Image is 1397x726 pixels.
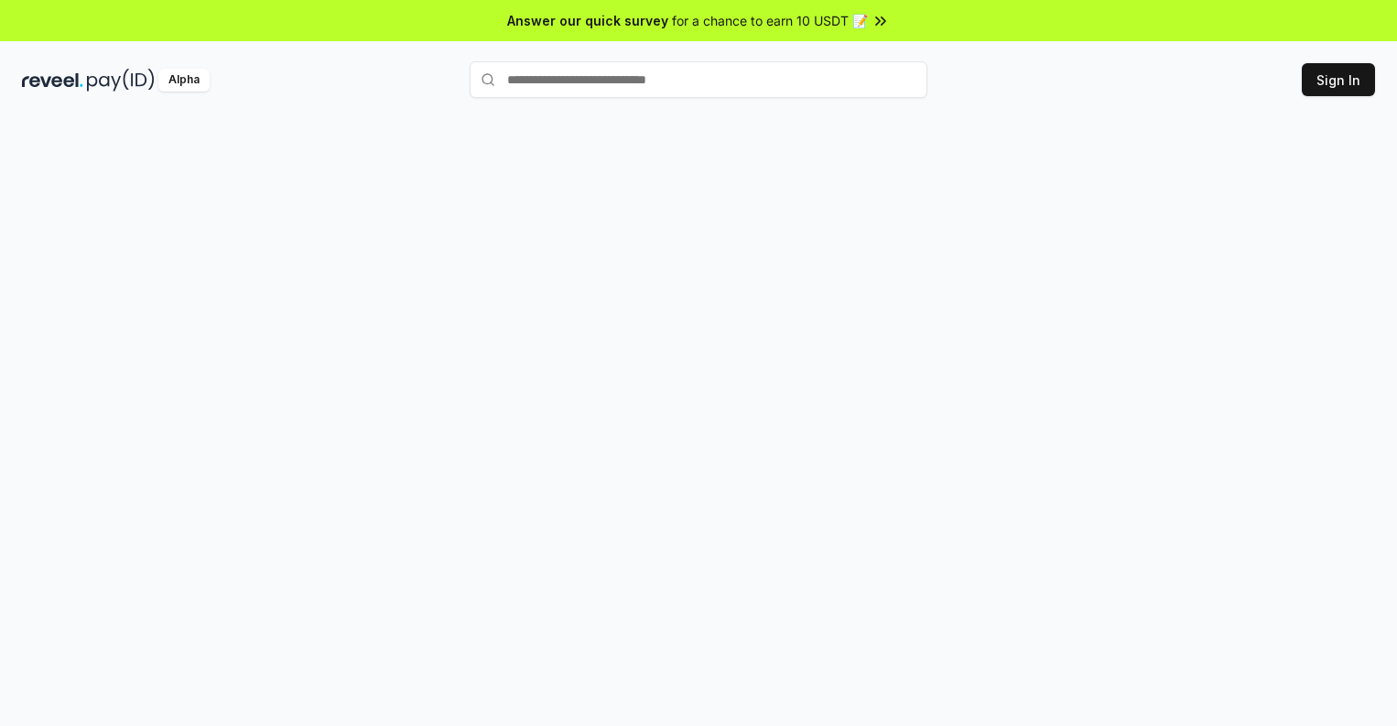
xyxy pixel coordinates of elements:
[158,69,210,92] div: Alpha
[507,11,668,30] span: Answer our quick survey
[87,69,155,92] img: pay_id
[672,11,868,30] span: for a chance to earn 10 USDT 📝
[1302,63,1375,96] button: Sign In
[22,69,83,92] img: reveel_dark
